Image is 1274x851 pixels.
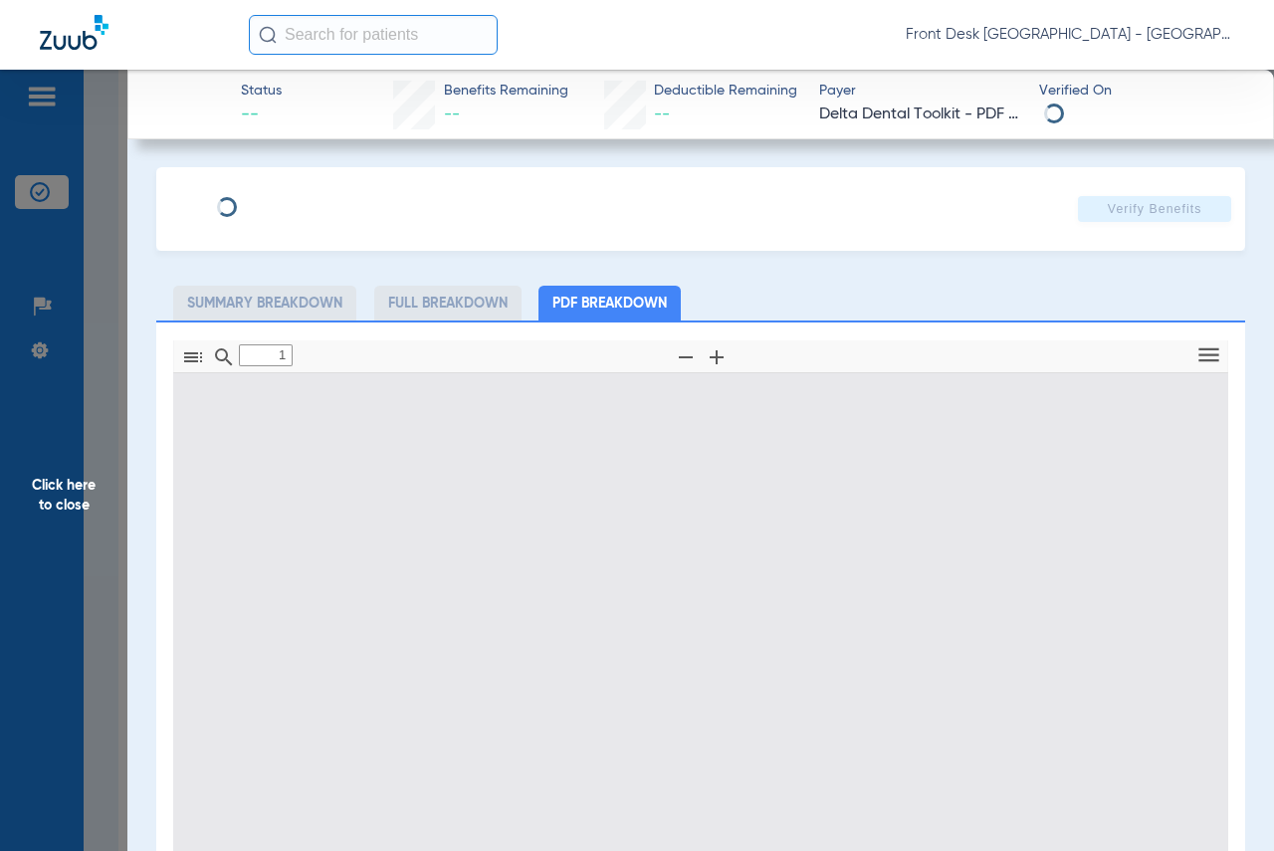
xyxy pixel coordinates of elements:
[670,357,701,372] pdf-shy-button: Zoom Out
[40,15,108,50] img: Zuub Logo
[249,15,498,55] input: Search for patients
[654,106,670,122] span: --
[819,103,1021,127] span: Delta Dental Toolkit - PDF - Bot
[374,286,522,320] li: Full Breakdown
[239,344,293,366] input: Page
[241,81,282,102] span: Status
[669,343,703,372] button: Zoom Out
[208,357,239,372] pdf-shy-button: Find in Document
[1195,341,1222,368] svg: Tools
[701,357,732,372] pdf-shy-button: Zoom In
[538,286,681,320] li: PDF Breakdown
[241,103,282,127] span: --
[444,106,460,122] span: --
[1039,81,1241,102] span: Verified On
[173,286,356,320] li: Summary Breakdown
[906,25,1234,45] span: Front Desk [GEOGRAPHIC_DATA] - [GEOGRAPHIC_DATA] | My Community Dental Centers
[1174,755,1274,851] iframe: Chat Widget
[444,81,568,102] span: Benefits Remaining
[819,81,1021,102] span: Payer
[700,343,734,372] button: Zoom In
[177,357,208,372] pdf-shy-button: Toggle Sidebar
[1192,343,1226,370] button: Tools
[654,81,797,102] span: Deductible Remaining
[259,26,277,44] img: Search Icon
